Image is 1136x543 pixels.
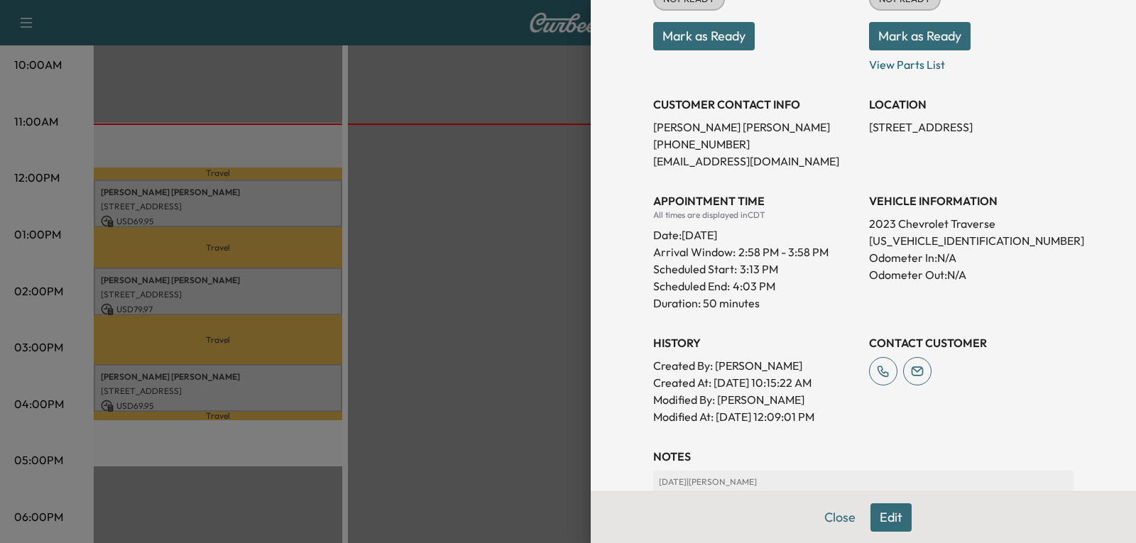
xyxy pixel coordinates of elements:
[653,374,858,391] p: Created At : [DATE] 10:15:22 AM
[869,192,1074,209] h3: VEHICLE INFORMATION
[653,192,858,209] h3: APPOINTMENT TIME
[653,391,858,408] p: Modified By : [PERSON_NAME]
[653,295,858,312] p: Duration: 50 minutes
[869,22,971,50] button: Mark as Ready
[740,260,778,278] p: 3:13 PM
[869,215,1074,232] p: 2023 Chevrolet Traverse
[653,243,858,260] p: Arrival Window:
[869,50,1074,73] p: View Parts List
[653,334,858,351] h3: History
[870,503,912,532] button: Edit
[653,357,858,374] p: Created By : [PERSON_NAME]
[869,232,1074,249] p: [US_VEHICLE_IDENTIFICATION_NUMBER]
[653,209,858,221] div: All times are displayed in CDT
[653,278,730,295] p: Scheduled End:
[653,153,858,170] p: [EMAIL_ADDRESS][DOMAIN_NAME]
[653,136,858,153] p: [PHONE_NUMBER]
[869,249,1074,266] p: Odometer In: N/A
[653,22,755,50] button: Mark as Ready
[653,221,858,243] div: Date: [DATE]
[659,476,1068,488] p: [DATE] | [PERSON_NAME]
[869,96,1074,113] h3: LOCATION
[653,408,858,425] p: Modified At : [DATE] 12:09:01 PM
[869,119,1074,136] p: [STREET_ADDRESS]
[733,278,775,295] p: 4:03 PM
[738,243,829,260] span: 2:58 PM - 3:58 PM
[653,448,1074,465] h3: NOTES
[815,503,865,532] button: Close
[869,266,1074,283] p: Odometer Out: N/A
[653,96,858,113] h3: CUSTOMER CONTACT INFO
[869,334,1074,351] h3: CONTACT CUSTOMER
[653,119,858,136] p: [PERSON_NAME] [PERSON_NAME]
[653,260,737,278] p: Scheduled Start:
